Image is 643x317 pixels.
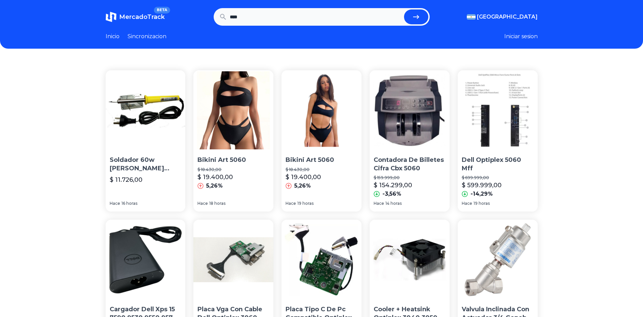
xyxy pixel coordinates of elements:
[122,201,137,206] span: 16 horas
[286,172,321,182] p: $ 19.400,00
[110,201,120,206] span: Hace
[106,11,116,22] img: MercadoTrack
[110,175,142,185] p: $ 11.726,00
[197,167,269,172] p: $ 18.430,00
[471,190,493,198] p: -14,29%
[458,70,538,212] a: Dell Optiplex 5060 MffDell Optiplex 5060 Mff$ 699.999,00$ 599.999,00-14,29%Hace19 horas
[106,70,186,150] img: Soldador 60w Ja Lapiz Profe. Premium Punta Ceramica 1° 5060
[286,156,357,164] p: Bikini Art 5060
[297,201,314,206] span: 19 horas
[197,172,233,182] p: $ 19.400,00
[370,70,450,212] a: Contadora De Billetes Cifra Cbx 5060Contadora De Billetes Cifra Cbx 5060$ 159.999,00$ 154.299,00-...
[119,13,165,21] span: MercadoTrack
[193,70,273,150] img: Bikini Art 5060
[370,70,450,150] img: Contadora De Billetes Cifra Cbx 5060
[462,175,534,180] p: $ 699.999,00
[193,70,273,212] a: Bikini Art 5060Bikini Art 5060$ 18.430,00$ 19.400,005,26%Hace18 horas
[474,201,490,206] span: 19 horas
[106,220,186,300] img: Cargador Dell Xps 15 7590 9530 9550 9570 Optiplex 5060 130w
[106,11,165,22] a: MercadoTrackBETA
[382,190,401,198] p: -3,56%
[282,70,361,150] img: Bikini Art 5060
[467,14,476,20] img: Argentina
[286,201,296,206] span: Hace
[197,156,269,164] p: Bikini Art 5060
[193,220,273,300] img: Placa Vga Con Cable Dell Optiplex 3060 5060 7060 0xtkv6
[370,220,450,300] img: Cooler + Heatsink Optiplex 3040 3050 3060 5040 5060 7010
[458,220,538,300] img: Valvula Inclinada Con Actuador 3/4 Genebre 5060 05
[106,70,186,212] a: Soldador 60w Ja Lapiz Profe. Premium Punta Ceramica 1° 5060Soldador 60w [PERSON_NAME] Profe. Prem...
[385,201,402,206] span: 14 horas
[286,167,357,172] p: $ 18.430,00
[206,182,223,190] p: 5,26%
[106,32,119,41] a: Inicio
[374,180,412,190] p: $ 154.299,00
[154,7,170,14] span: BETA
[128,32,166,41] a: Sincronizacion
[462,180,502,190] p: $ 599.999,00
[374,156,446,173] p: Contadora De Billetes Cifra Cbx 5060
[477,13,538,21] span: [GEOGRAPHIC_DATA]
[504,32,538,41] button: Iniciar sesion
[294,182,311,190] p: 5,26%
[462,201,472,206] span: Hace
[110,156,182,173] p: Soldador 60w [PERSON_NAME] Profe. Premium [GEOGRAPHIC_DATA] 1° 5060
[197,201,208,206] span: Hace
[282,70,361,212] a: Bikini Art 5060Bikini Art 5060$ 18.430,00$ 19.400,005,26%Hace19 horas
[462,156,534,173] p: Dell Optiplex 5060 Mff
[458,70,538,150] img: Dell Optiplex 5060 Mff
[374,201,384,206] span: Hace
[282,220,361,300] img: Placa Tipo C De Pc Compatible Optiplex 5060 5070 7060 0gh0f9
[467,13,538,21] button: [GEOGRAPHIC_DATA]
[209,201,225,206] span: 18 horas
[374,175,446,180] p: $ 159.999,00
